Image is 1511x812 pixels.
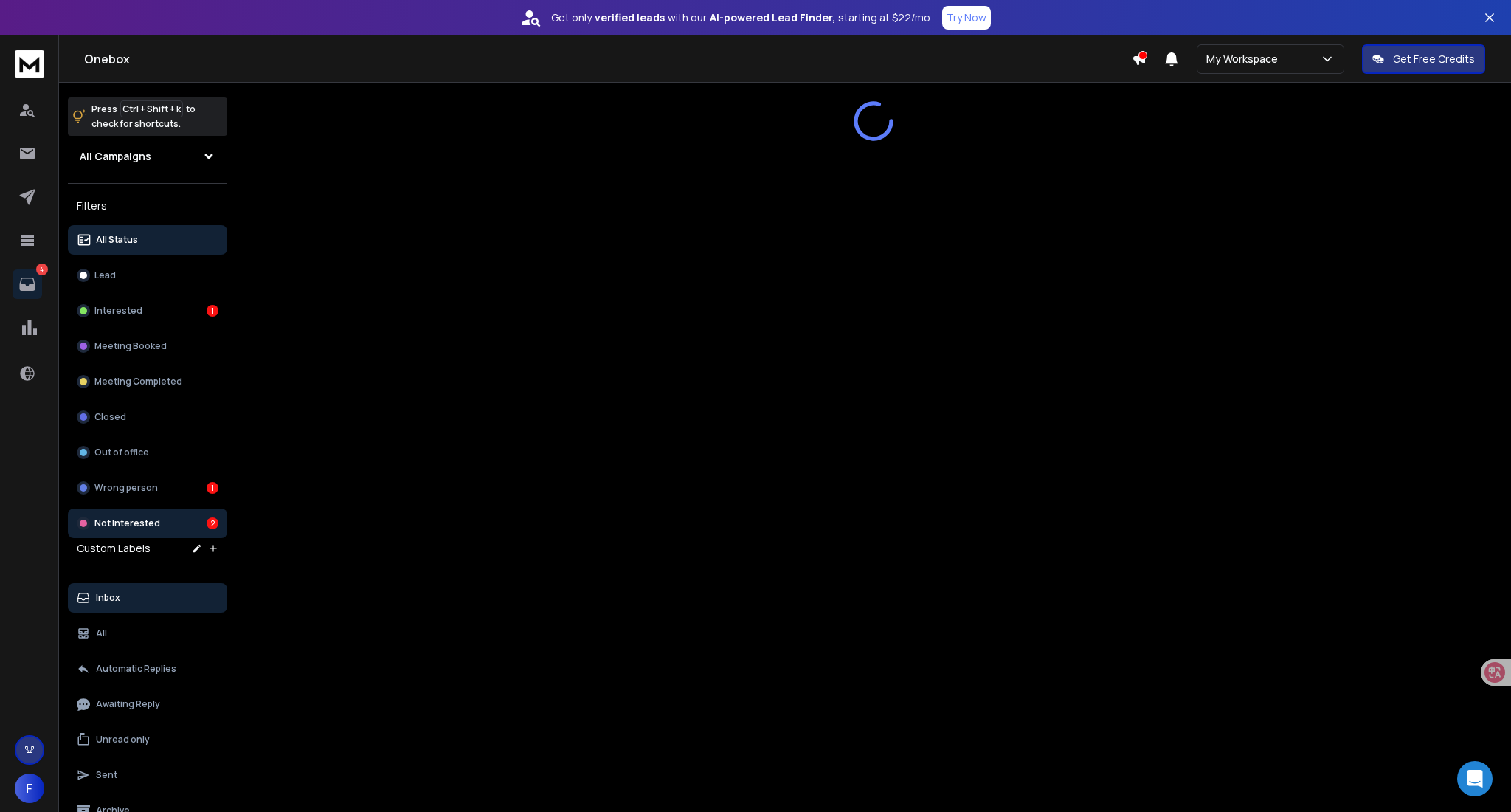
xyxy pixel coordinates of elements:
button: Sent [68,760,227,790]
button: F [15,774,44,803]
a: 4 [13,269,42,299]
button: Not Interested2 [68,509,227,538]
img: logo [15,50,44,78]
button: Meeting Completed [68,367,227,396]
button: Wrong person1 [68,473,227,503]
p: Try Now [947,10,986,25]
button: Lead [68,261,227,290]
p: Get Free Credits [1393,52,1475,66]
button: Out of office [68,438,227,467]
div: 1 [207,305,218,317]
p: Interested [94,305,142,317]
p: Get only with our starting at $22/mo [551,10,930,25]
p: Not Interested [94,517,160,529]
h3: Custom Labels [77,541,151,556]
button: Get Free Credits [1362,44,1485,74]
div: 2 [207,517,218,529]
h3: Filters [68,196,227,216]
p: Out of office [94,447,149,458]
button: Interested1 [68,296,227,326]
strong: AI-powered Lead Finder, [710,10,835,25]
p: My Workspace [1206,52,1284,66]
button: Automatic Replies [68,654,227,684]
p: Wrong person [94,482,158,494]
button: Try Now [942,6,991,30]
p: Meeting Completed [94,376,182,388]
p: 4 [36,264,48,275]
h1: Onebox [84,50,1132,68]
div: Open Intercom Messenger [1457,761,1493,796]
p: Awaiting Reply [96,698,160,710]
p: Lead [94,269,116,281]
button: Closed [68,402,227,432]
button: All Status [68,225,227,255]
button: Awaiting Reply [68,689,227,719]
p: Sent [96,769,117,781]
button: Inbox [68,583,227,613]
strong: verified leads [595,10,665,25]
p: Unread only [96,734,150,746]
p: Closed [94,411,126,423]
h1: All Campaigns [80,149,151,164]
p: All [96,627,107,639]
p: Meeting Booked [94,340,167,352]
p: Press to check for shortcuts. [91,102,196,131]
p: Inbox [96,592,120,604]
div: 1 [207,482,218,494]
p: Automatic Replies [96,663,176,675]
button: All Campaigns [68,142,227,171]
button: Meeting Booked [68,331,227,361]
span: Ctrl + Shift + k [120,100,183,117]
button: All [68,619,227,648]
p: All Status [96,234,138,246]
button: Unread only [68,725,227,754]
